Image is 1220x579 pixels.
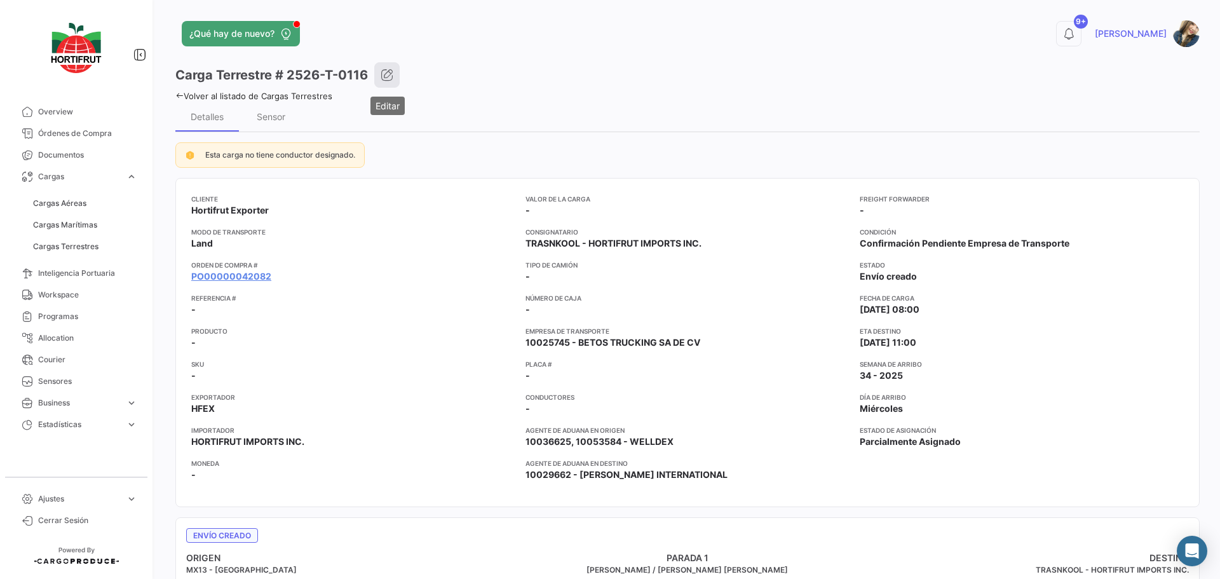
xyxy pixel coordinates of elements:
[525,392,850,402] app-card-info-title: Conductores
[38,268,137,279] span: Inteligencia Portuaria
[38,493,121,505] span: Ajustes
[191,111,224,122] div: Detalles
[126,397,137,409] span: expand_more
[191,326,515,336] app-card-info-title: Producto
[33,219,97,231] span: Cargas Marítimas
[28,215,142,235] a: Cargas Marítimas
[525,336,700,349] span: 10025745 - BETOS TRUCKING SA DE CV
[10,371,142,392] a: Sensores
[175,91,332,101] a: Volver al listado de Cargas Terrestres
[191,435,304,448] span: HORTIFRUT IMPORTS INC.
[525,237,701,250] span: TRASNKOOL - HORTIFRUT IMPORTS INC.
[10,306,142,327] a: Programas
[191,237,213,250] span: Land
[28,237,142,256] a: Cargas Terrestres
[38,419,121,430] span: Estadísticas
[860,237,1069,250] span: Confirmación Pendiente Empresa de Transporte
[10,123,142,144] a: Órdenes de Compra
[860,402,903,415] span: Miércoles
[191,359,515,369] app-card-info-title: SKU
[10,144,142,166] a: Documentos
[520,552,855,564] h4: PARADA 1
[38,515,137,526] span: Cerrar Sesión
[38,128,137,139] span: Órdenes de Compra
[860,303,919,316] span: [DATE] 08:00
[38,376,137,387] span: Sensores
[525,293,850,303] app-card-info-title: Número de Caja
[525,303,530,316] span: -
[191,293,515,303] app-card-info-title: Referencia #
[525,369,530,382] span: -
[38,289,137,301] span: Workspace
[38,332,137,344] span: Allocation
[525,468,728,481] span: 10029662 - [PERSON_NAME] INTERNATIONAL
[860,359,1184,369] app-card-info-title: Semana de Arribo
[525,260,850,270] app-card-info-title: Tipo de Camión
[855,552,1189,564] h4: DESTINO
[126,171,137,182] span: expand_more
[44,15,108,81] img: logo-hortifrut.svg
[525,425,850,435] app-card-info-title: Agente de Aduana en Origen
[860,270,917,283] span: Envío creado
[38,311,137,322] span: Programas
[191,402,215,415] span: HFEX
[10,284,142,306] a: Workspace
[860,425,1184,435] app-card-info-title: Estado de Asignación
[1173,20,1200,47] img: 67520e24-8e31-41af-9406-a183c2b4e474.jpg
[860,369,903,382] span: 34 - 2025
[191,369,196,382] span: -
[186,528,258,543] span: Envío creado
[860,435,961,448] span: Parcialmente Asignado
[860,326,1184,336] app-card-info-title: ETA Destino
[525,359,850,369] app-card-info-title: Placa #
[38,171,121,182] span: Cargas
[182,21,300,46] button: ¿Qué hay de nuevo?
[1177,536,1207,566] div: Abrir Intercom Messenger
[38,106,137,118] span: Overview
[525,227,850,237] app-card-info-title: Consignatario
[191,260,515,270] app-card-info-title: Orden de Compra #
[126,493,137,505] span: expand_more
[191,194,515,204] app-card-info-title: Cliente
[525,402,530,415] span: -
[257,111,285,122] div: Sensor
[191,204,269,217] span: Hortifrut Exporter
[860,336,916,349] span: [DATE] 11:00
[10,101,142,123] a: Overview
[189,27,274,40] span: ¿Qué hay de nuevo?
[860,204,864,217] span: -
[28,194,142,213] a: Cargas Aéreas
[191,336,196,349] span: -
[525,458,850,468] app-card-info-title: Agente de Aduana en Destino
[525,204,530,217] span: -
[38,149,137,161] span: Documentos
[1095,27,1167,40] span: [PERSON_NAME]
[525,194,850,204] app-card-info-title: Valor de la Carga
[191,468,196,481] span: -
[191,425,515,435] app-card-info-title: Importador
[186,564,520,576] h5: MX13 - [GEOGRAPHIC_DATA]
[860,260,1184,270] app-card-info-title: Estado
[855,564,1189,576] h5: TRASNKOOL - HORTIFRUT IMPORTS INC.
[525,435,674,448] span: 10036625, 10053584 - WELLDEX
[205,150,355,160] span: Esta carga no tiene conductor designado.
[525,270,530,283] span: -
[33,198,86,209] span: Cargas Aéreas
[191,227,515,237] app-card-info-title: Modo de Transporte
[370,97,405,115] div: Editar
[191,270,271,283] a: PO00000042082
[525,326,850,336] app-card-info-title: Empresa de Transporte
[520,564,855,576] h5: [PERSON_NAME] / [PERSON_NAME] [PERSON_NAME]
[175,66,368,84] h3: Carga Terrestre # 2526-T-0116
[10,327,142,349] a: Allocation
[10,349,142,371] a: Courier
[126,419,137,430] span: expand_more
[38,397,121,409] span: Business
[191,458,515,468] app-card-info-title: Moneda
[860,227,1184,237] app-card-info-title: Condición
[860,194,1184,204] app-card-info-title: Freight Forwarder
[33,241,98,252] span: Cargas Terrestres
[186,552,520,564] h4: ORIGEN
[860,293,1184,303] app-card-info-title: Fecha de carga
[10,262,142,284] a: Inteligencia Portuaria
